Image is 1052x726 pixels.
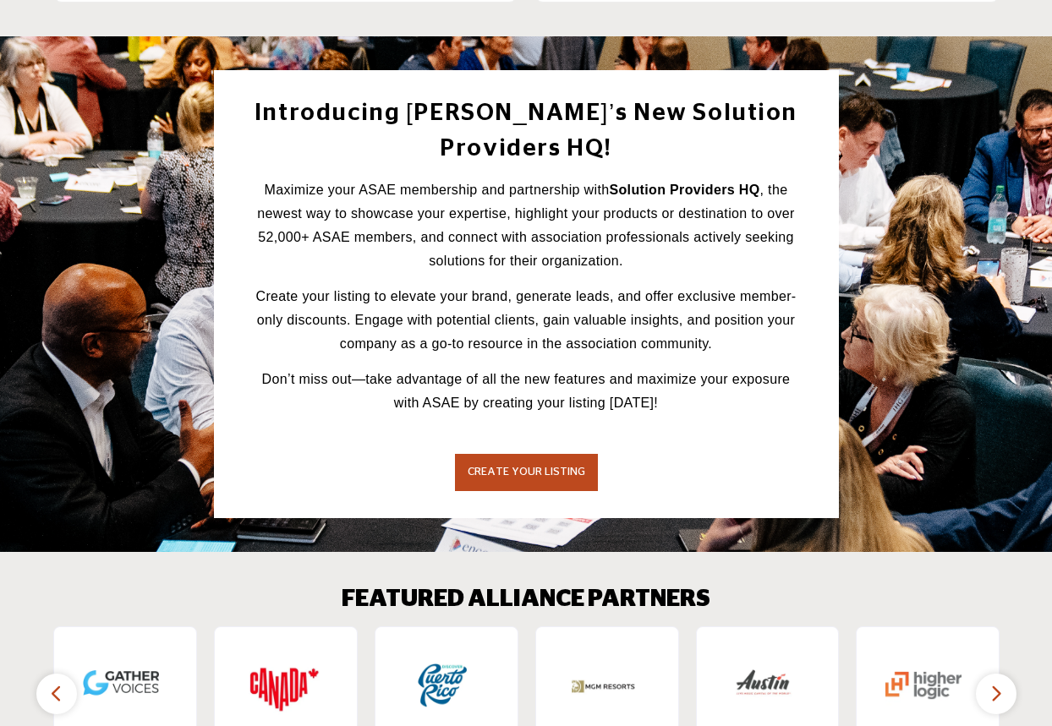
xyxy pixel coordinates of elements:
[885,647,962,723] img: Higher Logic
[565,647,641,723] img: MGM Resorts International
[468,467,585,478] span: CREATE YOUR LISTING
[404,647,480,723] img: Discover Puerto Rico
[244,647,320,723] img: Destination Canada Business Events
[255,289,796,351] span: Create your listing to elevate your brand, generate leads, and offer exclusive member-only discou...
[262,372,791,410] span: Don’t miss out—take advantage of all the new features and maximize your exposure with ASAE by cre...
[342,586,710,614] h2: FEATURED ALLIANCE PARTNERS
[83,647,159,723] img: Gather Voices
[725,647,801,723] img: Visit Austin
[453,452,600,493] button: CREATE YOUR LISTING
[609,183,759,197] strong: Solution Providers HQ
[252,96,801,166] h2: Introducing [PERSON_NAME]’s New Solution Providers HQ!
[257,183,794,268] span: Maximize your ASAE membership and partnership with , the newest way to showcase your expertise, h...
